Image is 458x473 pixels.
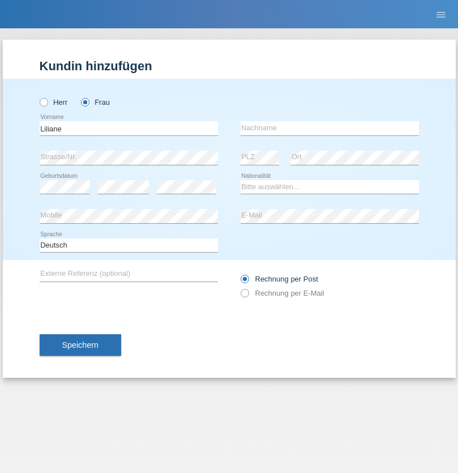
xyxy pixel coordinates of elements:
label: Rechnung per Post [241,275,318,283]
label: Frau [81,98,110,106]
a: menu [430,11,452,18]
input: Frau [81,98,88,105]
i: menu [435,9,447,20]
input: Rechnung per E-Mail [241,289,248,303]
input: Herr [40,98,47,105]
span: Speichern [62,340,99,350]
label: Herr [40,98,68,106]
input: Rechnung per Post [241,275,248,289]
h1: Kundin hinzufügen [40,59,419,73]
label: Rechnung per E-Mail [241,289,324,297]
button: Speichern [40,334,121,356]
